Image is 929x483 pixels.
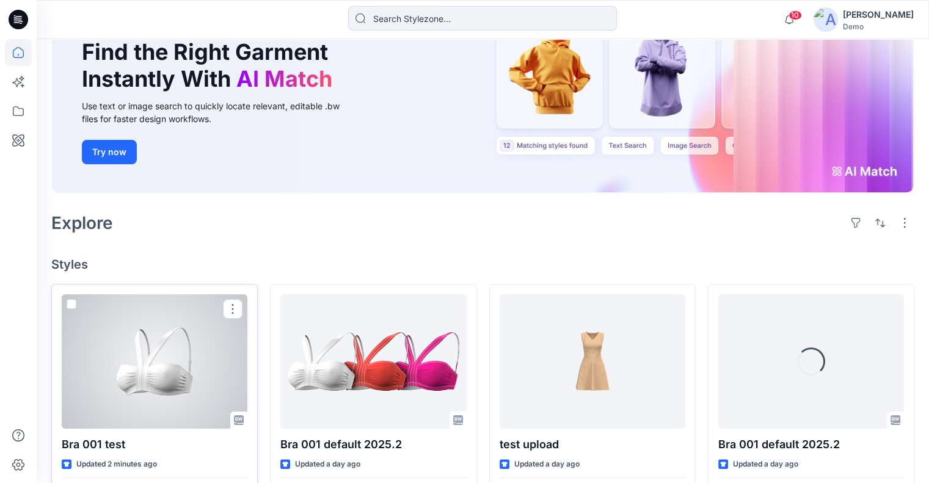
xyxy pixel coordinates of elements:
p: Updated a day ago [295,458,360,471]
p: Updated 2 minutes ago [76,458,157,471]
a: test upload [500,294,685,429]
h1: Find the Right Garment Instantly With [82,39,338,92]
h4: Styles [51,257,914,272]
span: 10 [789,10,802,20]
img: avatar [814,7,838,32]
span: AI Match [236,65,332,92]
div: Demo [843,22,914,31]
div: [PERSON_NAME] [843,7,914,22]
h2: Explore [51,213,113,233]
p: Updated a day ago [514,458,580,471]
p: Bra 001 test [62,436,247,453]
p: Bra 001 default 2025.2 [718,436,904,453]
button: Try now [82,140,137,164]
p: Updated a day ago [733,458,798,471]
div: Use text or image search to quickly locate relevant, editable .bw files for faster design workflows. [82,100,357,125]
input: Search Stylezone… [348,6,617,31]
a: Bra 001 test [62,294,247,429]
p: test upload [500,436,685,453]
p: Bra 001 default 2025.2 [280,436,466,453]
a: Bra 001 default 2025.2 [280,294,466,429]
